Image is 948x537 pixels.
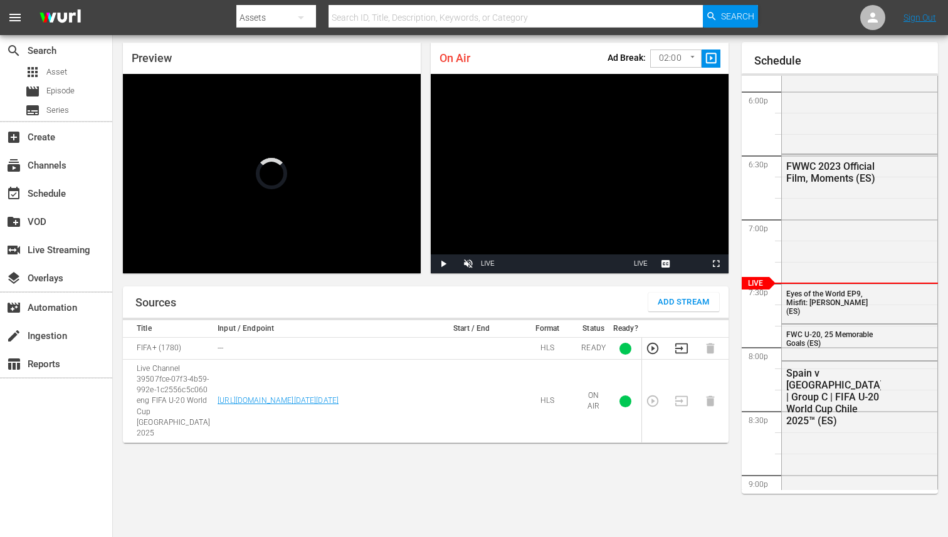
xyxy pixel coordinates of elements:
button: Transition [675,341,688,355]
a: Sign Out [903,13,936,23]
span: FWC U-20, 25 Memorable Goals (ES) [786,330,873,348]
th: Status [577,320,609,338]
td: HLS [517,360,578,443]
span: Automation [6,300,21,315]
td: ON AIR [577,360,609,443]
th: Start / End [426,320,517,338]
span: Episode [25,84,40,99]
span: VOD [6,214,21,229]
button: Seek to live, currently behind live [628,254,653,273]
span: Asset [46,66,67,78]
button: Preview Stream [646,341,660,355]
span: Ingestion [6,328,21,343]
h1: Sources [135,296,176,309]
button: Add Stream [648,293,719,311]
span: Asset [25,65,40,80]
span: Search [6,43,21,58]
td: Live Channel 39507fce-07f3-4b59-992e-1c2556c5c060 eng FIFA U-20 World Cup [GEOGRAPHIC_DATA] 2025 [123,360,214,443]
button: Search [703,5,758,28]
img: ans4CAIJ8jUAAAAAAAAAAAAAAAAAAAAAAAAgQb4GAAAAAAAAAAAAAAAAAAAAAAAAJMjXAAAAAAAAAAAAAAAAAAAAAAAAgAT5G... [30,3,90,33]
th: Input / Endpoint [214,320,426,338]
h1: Schedule [754,55,938,67]
span: Live Streaming [6,242,21,258]
span: Series [25,103,40,118]
div: FWWC 2023 Official Film, Moments (ES) [786,160,881,184]
button: Unmute [456,254,481,273]
div: Video Player [431,74,729,273]
div: LIVE [481,254,495,273]
td: --- [214,338,426,360]
td: FIFA+ (1780) [123,338,214,360]
td: READY [577,338,609,360]
span: Series [46,104,69,117]
td: HLS [517,338,578,360]
button: Play [431,254,456,273]
span: On Air [440,51,470,65]
span: LIVE [634,260,648,267]
div: 02:00 [650,46,702,70]
button: Fullscreen [703,254,729,273]
span: Eyes of the World EP9, Misfit: [PERSON_NAME] (ES) [786,289,868,316]
span: Episode [46,85,75,97]
span: Reports [6,357,21,372]
button: Picture-in-Picture [678,254,703,273]
span: Preview [132,51,172,65]
button: Captions [653,254,678,273]
span: menu [8,10,23,25]
span: Channels [6,158,21,173]
span: Add Stream [658,295,710,310]
span: Schedule [6,186,21,201]
span: Overlays [6,271,21,286]
p: Ad Break: [608,53,646,63]
th: Format [517,320,578,338]
span: Search [721,5,754,28]
span: Create [6,130,21,145]
th: Ready? [609,320,642,338]
a: [URL][DOMAIN_NAME][DATE][DATE] [218,396,339,405]
th: Title [123,320,214,338]
span: slideshow_sharp [704,51,719,66]
div: Video Player [123,74,421,273]
div: Spain v [GEOGRAPHIC_DATA] | Group C | FIFA U-20 World Cup Chile 2025™ (ES) [786,367,881,427]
